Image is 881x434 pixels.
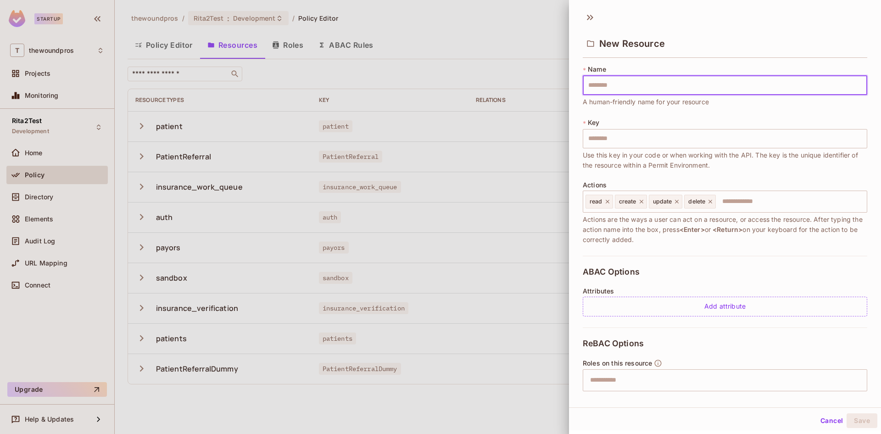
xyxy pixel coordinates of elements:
span: delete [688,198,705,205]
span: A human-friendly name for your resource [583,97,709,107]
button: Save [847,413,877,428]
span: Roles on this resource [583,360,652,367]
span: Use this key in your code or when working with the API. The key is the unique identifier of the r... [583,150,867,170]
span: Actions are the ways a user can act on a resource, or access the resource. After typing the actio... [583,214,867,245]
span: Actions [583,181,607,189]
span: After typing the role name into the box, press or on your keyboard for the role to be correctly a... [583,393,867,413]
div: create [615,195,647,209]
span: <Return> [713,225,742,233]
div: read [585,195,613,209]
span: ReBAC Options [583,339,644,348]
button: Cancel [817,413,847,428]
span: Key [588,119,599,126]
div: delete [684,195,716,209]
div: update [649,195,683,209]
span: New Resource [599,38,665,49]
span: create [619,198,636,205]
span: ABAC Options [583,267,640,276]
span: Attributes [583,287,614,295]
span: Name [588,66,606,73]
span: <Enter> [680,225,705,233]
div: Add attribute [583,297,867,316]
span: read [590,198,602,205]
span: update [653,198,672,205]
